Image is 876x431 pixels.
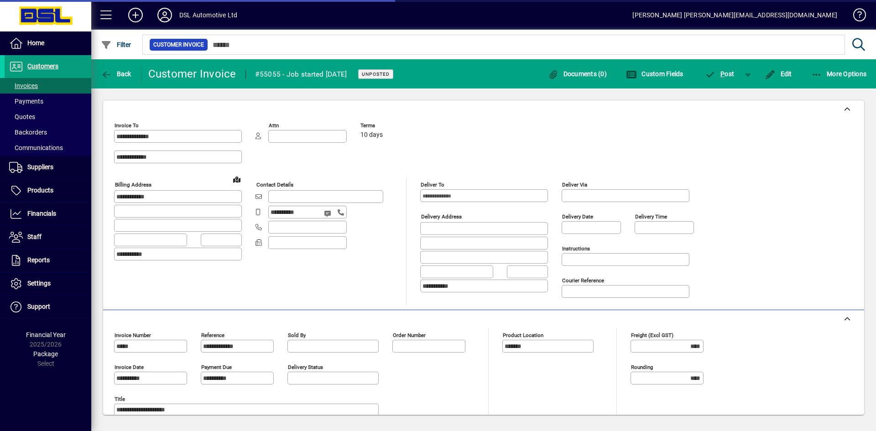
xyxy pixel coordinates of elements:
[9,98,43,105] span: Payments
[5,272,91,295] a: Settings
[720,70,725,78] span: P
[101,70,131,78] span: Back
[318,203,339,224] button: Send SMS
[9,129,47,136] span: Backorders
[27,39,44,47] span: Home
[9,113,35,120] span: Quotes
[362,71,390,77] span: Unposted
[5,109,91,125] a: Quotes
[635,213,667,220] mat-label: Delivery time
[148,67,236,81] div: Customer Invoice
[201,364,232,370] mat-label: Payment due
[809,66,869,82] button: More Options
[229,172,244,187] a: View on map
[27,303,50,310] span: Support
[5,249,91,272] a: Reports
[150,7,179,23] button: Profile
[360,131,383,139] span: 10 days
[700,66,739,82] button: Post
[115,364,144,370] mat-label: Invoice date
[5,296,91,318] a: Support
[179,8,237,22] div: DSL Automotive Ltd
[562,277,604,284] mat-label: Courier Reference
[101,41,131,48] span: Filter
[631,332,673,338] mat-label: Freight (excl GST)
[5,32,91,55] a: Home
[5,125,91,140] a: Backorders
[5,156,91,179] a: Suppliers
[27,187,53,194] span: Products
[288,332,306,338] mat-label: Sold by
[762,66,794,82] button: Edit
[26,331,66,338] span: Financial Year
[288,364,323,370] mat-label: Delivery status
[27,233,42,240] span: Staff
[562,213,593,220] mat-label: Delivery date
[115,122,139,129] mat-label: Invoice To
[99,66,134,82] button: Back
[27,163,53,171] span: Suppliers
[811,70,867,78] span: More Options
[27,280,51,287] span: Settings
[5,179,91,202] a: Products
[115,396,125,402] mat-label: Title
[9,82,38,89] span: Invoices
[393,332,426,338] mat-label: Order number
[5,226,91,249] a: Staff
[632,8,837,22] div: [PERSON_NAME] [PERSON_NAME][EMAIL_ADDRESS][DOMAIN_NAME]
[705,70,735,78] span: ost
[846,2,865,31] a: Knowledge Base
[99,36,134,53] button: Filter
[631,364,653,370] mat-label: Rounding
[5,78,91,93] a: Invoices
[421,182,444,188] mat-label: Deliver To
[765,70,792,78] span: Edit
[91,66,141,82] app-page-header-button: Back
[153,40,204,49] span: Customer Invoice
[27,62,58,70] span: Customers
[545,66,609,82] button: Documents (0)
[624,66,686,82] button: Custom Fields
[269,122,279,129] mat-label: Attn
[5,140,91,156] a: Communications
[626,70,683,78] span: Custom Fields
[255,67,347,82] div: #55055 - Job started [DATE]
[360,123,415,129] span: Terms
[33,350,58,358] span: Package
[5,203,91,225] a: Financials
[121,7,150,23] button: Add
[562,182,587,188] mat-label: Deliver via
[27,256,50,264] span: Reports
[503,332,543,338] mat-label: Product location
[9,144,63,151] span: Communications
[547,70,607,78] span: Documents (0)
[562,245,590,252] mat-label: Instructions
[5,93,91,109] a: Payments
[201,332,224,338] mat-label: Reference
[115,332,151,338] mat-label: Invoice number
[27,210,56,217] span: Financials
